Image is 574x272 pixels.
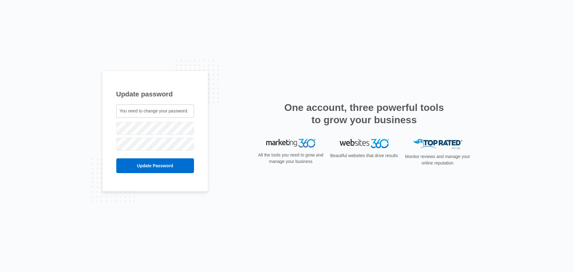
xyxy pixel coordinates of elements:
[330,152,399,159] p: Beautiful websites that drive results
[120,108,188,113] span: You need to change your password.
[413,139,462,149] img: Top Rated Local
[403,153,472,166] p: Monitor reviews and manage your online reputation
[283,101,446,126] h2: One account, three powerful tools to grow your business
[116,158,194,173] input: Update Password
[340,139,389,148] img: Websites 360
[266,139,316,148] img: Marketing 360
[256,152,325,165] p: All the tools you need to grow and manage your business
[116,89,194,99] h1: Update password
